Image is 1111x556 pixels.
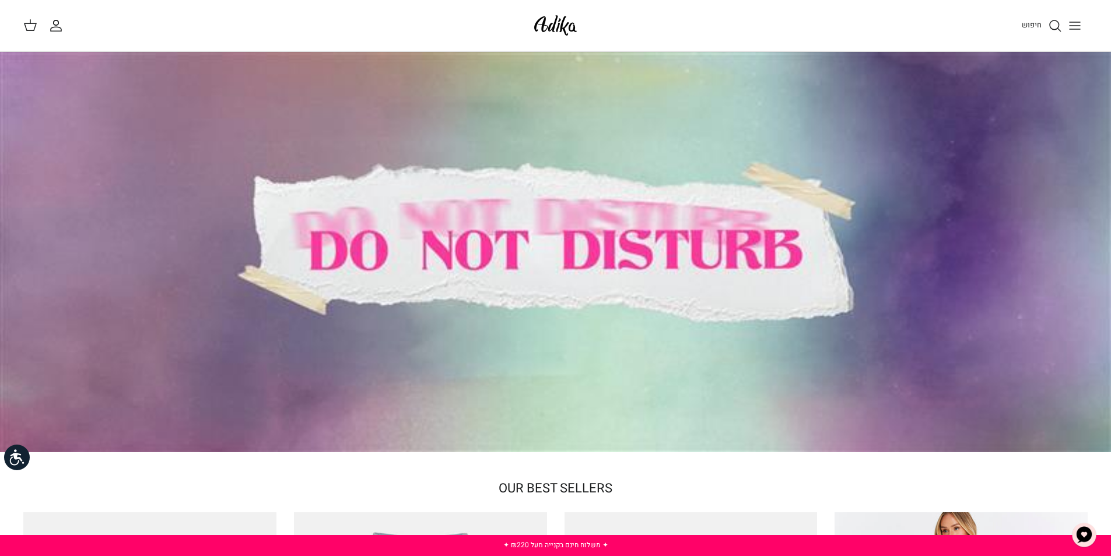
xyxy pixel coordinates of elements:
[1022,19,1062,33] a: חיפוש
[49,19,68,33] a: החשבון שלי
[499,479,612,498] a: OUR BEST SELLERS
[1022,19,1042,30] span: חיפוש
[531,12,580,39] img: Adika IL
[1062,13,1088,39] button: Toggle menu
[1067,517,1102,552] button: צ'אט
[503,540,608,550] a: ✦ משלוח חינם בקנייה מעל ₪220 ✦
